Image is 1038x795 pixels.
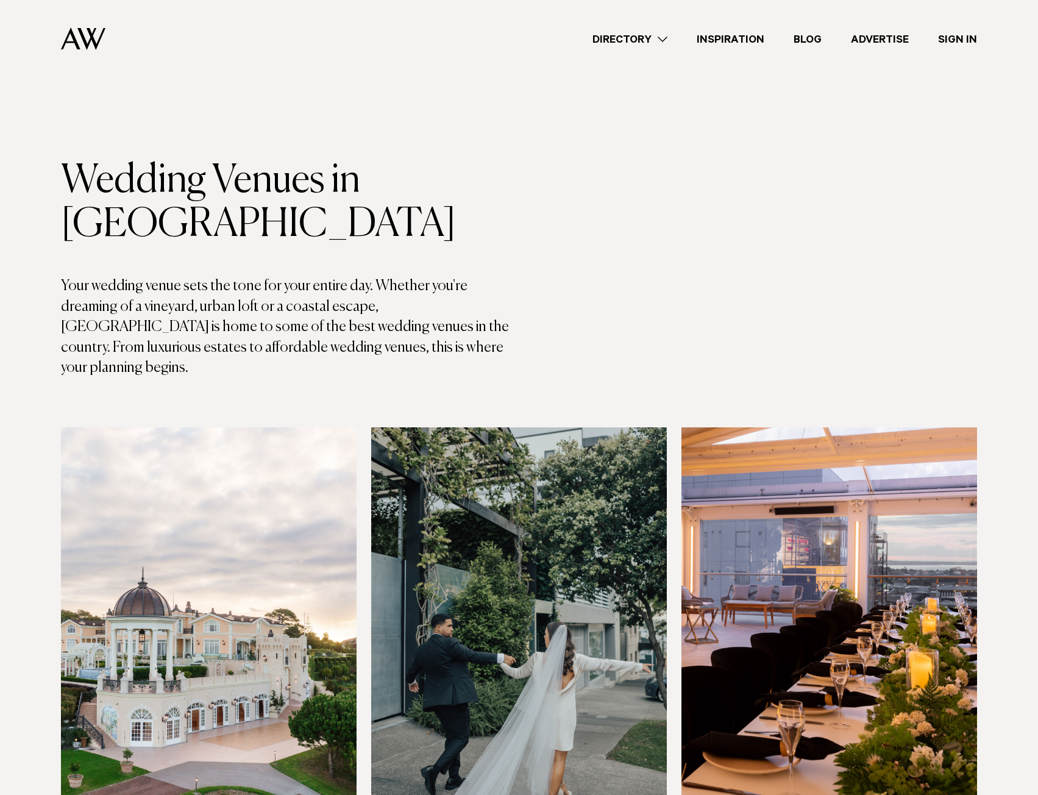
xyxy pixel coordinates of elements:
a: Sign In [923,31,992,48]
a: Directory [578,31,682,48]
a: Advertise [836,31,923,48]
img: Auckland Weddings Logo [61,27,105,50]
a: Inspiration [682,31,779,48]
h1: Wedding Venues in [GEOGRAPHIC_DATA] [61,159,519,247]
p: Your wedding venue sets the tone for your entire day. Whether you're dreaming of a vineyard, urba... [61,276,519,379]
a: Blog [779,31,836,48]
